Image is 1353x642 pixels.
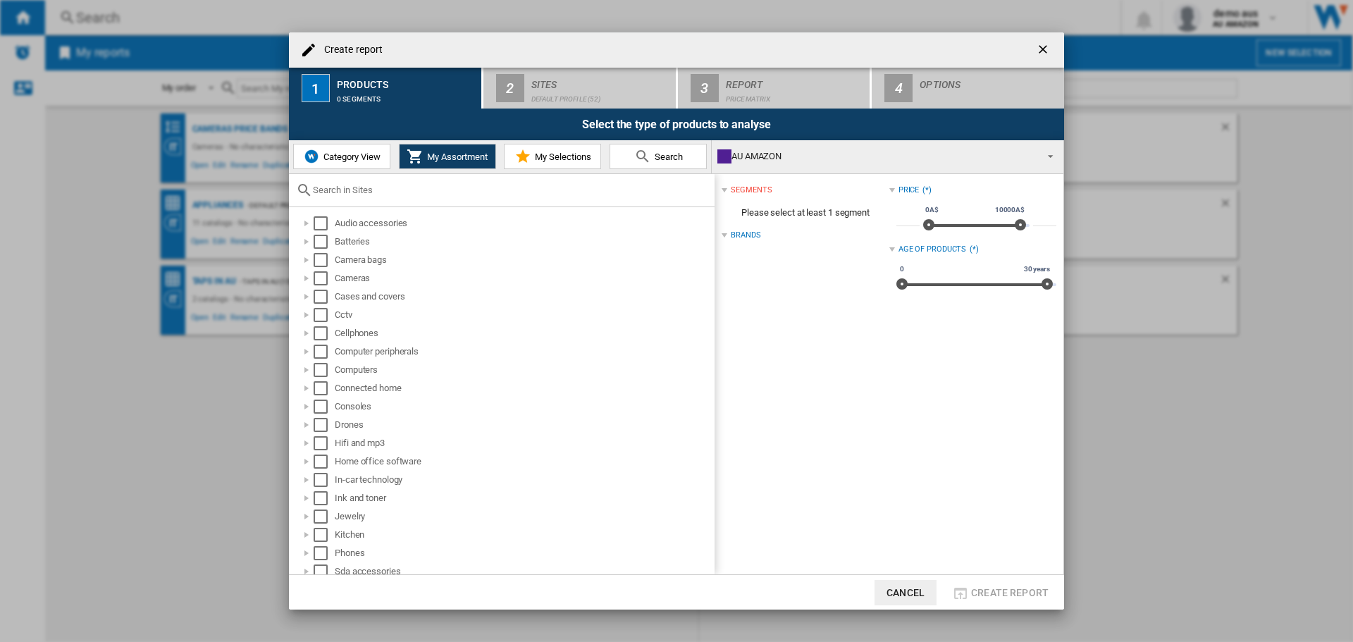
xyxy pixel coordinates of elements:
div: Home office software [335,455,712,469]
md-checkbox: Select [314,345,335,359]
div: Select the type of products to analyse [289,109,1064,140]
div: Products [337,73,476,88]
button: 3 Report Price Matrix [678,68,872,109]
div: Sites [531,73,670,88]
span: 10000A$ [993,204,1027,216]
button: 1 Products 0 segments [289,68,483,109]
span: Create report [971,587,1049,598]
md-checkbox: Select [314,308,335,322]
ng-md-icon: getI18NText('BUTTONS.CLOSE_DIALOG') [1036,42,1053,59]
div: 1 [302,74,330,102]
button: 2 Sites Default profile (52) [483,68,677,109]
span: 0 [898,264,906,275]
md-checkbox: Select [314,290,335,304]
input: Search in Sites [313,185,708,195]
div: Batteries [335,235,712,249]
button: Search [610,144,707,169]
div: Options [920,73,1058,88]
span: Search [651,152,683,162]
md-checkbox: Select [314,418,335,432]
md-checkbox: Select [314,510,335,524]
button: getI18NText('BUTTONS.CLOSE_DIALOG') [1030,36,1058,64]
span: 0A$ [923,204,941,216]
div: Jewelry [335,510,712,524]
div: Cases and covers [335,290,712,304]
div: Audio accessories [335,216,712,230]
div: 0 segments [337,88,476,103]
div: In-car technology [335,473,712,487]
div: Computers [335,363,712,377]
button: Create report [948,580,1053,605]
div: Price [898,185,920,196]
div: Price Matrix [726,88,865,103]
div: AU AMAZON [717,147,1035,166]
div: Brands [731,230,760,241]
md-checkbox: Select [314,326,335,340]
div: Phones [335,546,712,560]
md-checkbox: Select [314,491,335,505]
div: Consoles [335,400,712,414]
div: Connected home [335,381,712,395]
md-checkbox: Select [314,400,335,414]
div: 3 [691,74,719,102]
div: Cameras [335,271,712,285]
div: Cellphones [335,326,712,340]
span: 30 years [1022,264,1052,275]
div: Drones [335,418,712,432]
md-checkbox: Select [314,216,335,230]
md-checkbox: Select [314,473,335,487]
span: My Selections [531,152,591,162]
div: Report [726,73,865,88]
button: My Assortment [399,144,496,169]
span: Please select at least 1 segment [722,199,889,226]
span: My Assortment [424,152,488,162]
div: Cctv [335,308,712,322]
md-checkbox: Select [314,564,335,579]
div: Camera bags [335,253,712,267]
div: Age of products [898,244,967,255]
md-checkbox: Select [314,253,335,267]
button: Category View [293,144,390,169]
button: My Selections [504,144,601,169]
md-checkbox: Select [314,381,335,395]
md-checkbox: Select [314,528,335,542]
div: 2 [496,74,524,102]
div: 4 [884,74,913,102]
md-checkbox: Select [314,363,335,377]
div: Computer peripherals [335,345,712,359]
img: wiser-icon-blue.png [303,148,320,165]
md-checkbox: Select [314,235,335,249]
div: segments [731,185,772,196]
md-checkbox: Select [314,271,335,285]
md-checkbox: Select [314,436,335,450]
md-checkbox: Select [314,455,335,469]
h4: Create report [317,43,383,57]
button: 4 Options [872,68,1064,109]
div: Sda accessories [335,564,712,579]
div: Hifi and mp3 [335,436,712,450]
div: Default profile (52) [531,88,670,103]
md-checkbox: Select [314,546,335,560]
button: Cancel [875,580,937,605]
div: Kitchen [335,528,712,542]
span: Category View [320,152,381,162]
div: Ink and toner [335,491,712,505]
